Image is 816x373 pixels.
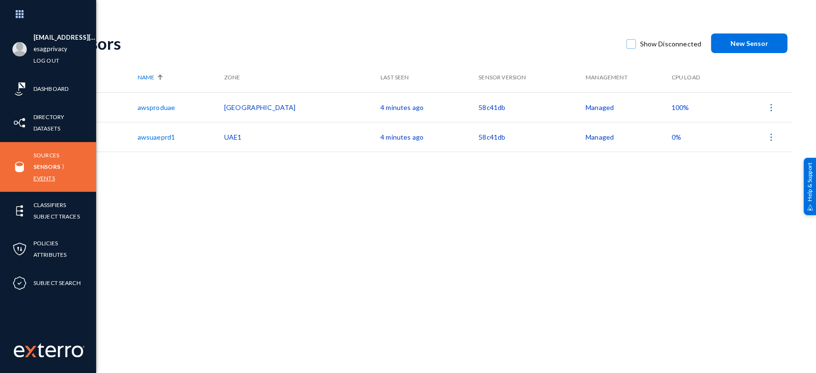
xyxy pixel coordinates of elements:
[33,173,55,184] a: Events
[479,63,586,92] th: Sensor Version
[640,37,701,51] span: Show Disconnected
[33,83,68,94] a: Dashboard
[33,249,66,260] a: Attributes
[224,122,381,152] td: UAE1
[766,132,776,142] img: icon-more.svg
[33,44,67,55] a: esagprivacy
[671,63,729,92] th: CPU Load
[224,92,381,122] td: [GEOGRAPHIC_DATA]
[711,33,787,53] button: New Sensor
[671,103,689,111] span: 100%
[25,346,36,357] img: exterro-logo.svg
[766,103,776,112] img: icon-more.svg
[12,116,27,130] img: icon-inventory.svg
[138,133,175,141] a: awsuaeprd1
[33,277,81,288] a: Subject Search
[33,150,59,161] a: Sources
[12,242,27,256] img: icon-policies.svg
[5,4,34,24] img: app launcher
[12,160,27,174] img: icon-sources.svg
[12,204,27,218] img: icon-elements.svg
[63,63,138,92] th: Status
[33,55,59,66] a: Log out
[33,161,60,172] a: Sensors
[479,122,586,152] td: 58c41db
[33,111,64,122] a: Directory
[381,92,479,122] td: 4 minutes ago
[586,92,671,122] td: Managed
[33,123,60,134] a: Datasets
[12,42,27,56] img: blank-profile-picture.png
[586,63,671,92] th: Management
[138,73,219,82] div: Name
[63,33,617,53] div: Sensors
[12,276,27,290] img: icon-compliance.svg
[33,238,58,249] a: Policies
[730,39,768,47] span: New Sensor
[14,343,85,357] img: exterro-work-mark.svg
[33,32,96,44] li: [EMAIL_ADDRESS][DOMAIN_NAME]
[138,73,154,82] span: Name
[33,211,80,222] a: Subject Traces
[671,133,681,141] span: 0%
[586,122,671,152] td: Managed
[381,122,479,152] td: 4 minutes ago
[12,82,27,96] img: icon-risk-sonar.svg
[224,63,381,92] th: Zone
[804,158,816,215] div: Help & Support
[33,199,66,210] a: Classifiers
[807,204,813,210] img: help_support.svg
[381,63,479,92] th: Last Seen
[479,92,586,122] td: 58c41db
[138,103,175,111] a: awsproduae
